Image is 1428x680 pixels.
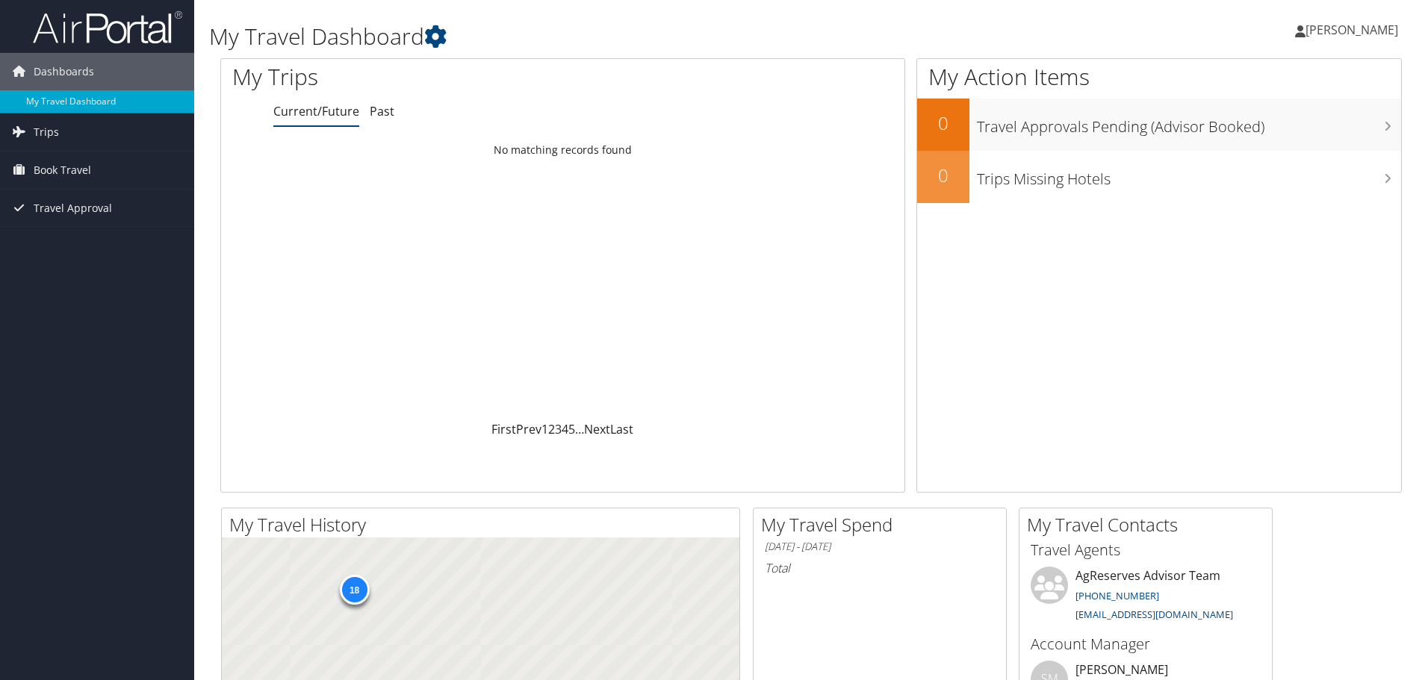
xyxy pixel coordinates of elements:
[209,21,1012,52] h1: My Travel Dashboard
[516,421,541,437] a: Prev
[229,512,739,537] h2: My Travel History
[977,109,1401,137] h3: Travel Approvals Pending (Advisor Booked)
[1027,512,1272,537] h2: My Travel Contacts
[548,421,555,437] a: 2
[584,421,610,437] a: Next
[370,103,394,119] a: Past
[1031,634,1261,655] h3: Account Manager
[917,110,969,136] h2: 0
[1075,589,1159,602] a: [PHONE_NUMBER]
[917,99,1401,151] a: 0Travel Approvals Pending (Advisor Booked)
[555,421,562,437] a: 3
[562,421,568,437] a: 4
[221,137,904,163] td: No matching records found
[610,421,633,437] a: Last
[34,113,59,151] span: Trips
[34,152,91,189] span: Book Travel
[339,574,369,604] div: 18
[541,421,548,437] a: 1
[1023,567,1268,628] li: AgReserves Advisor Team
[917,151,1401,203] a: 0Trips Missing Hotels
[34,190,112,227] span: Travel Approval
[491,421,516,437] a: First
[977,161,1401,190] h3: Trips Missing Hotels
[568,421,575,437] a: 5
[917,163,969,188] h2: 0
[273,103,359,119] a: Current/Future
[33,10,182,45] img: airportal-logo.png
[232,61,609,93] h1: My Trips
[765,560,995,576] h6: Total
[1075,608,1233,621] a: [EMAIL_ADDRESS][DOMAIN_NAME]
[575,421,584,437] span: …
[1031,540,1261,561] h3: Travel Agents
[1306,22,1398,38] span: [PERSON_NAME]
[1295,7,1413,52] a: [PERSON_NAME]
[765,540,995,554] h6: [DATE] - [DATE]
[34,53,94,90] span: Dashboards
[761,512,1006,537] h2: My Travel Spend
[917,61,1401,93] h1: My Action Items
